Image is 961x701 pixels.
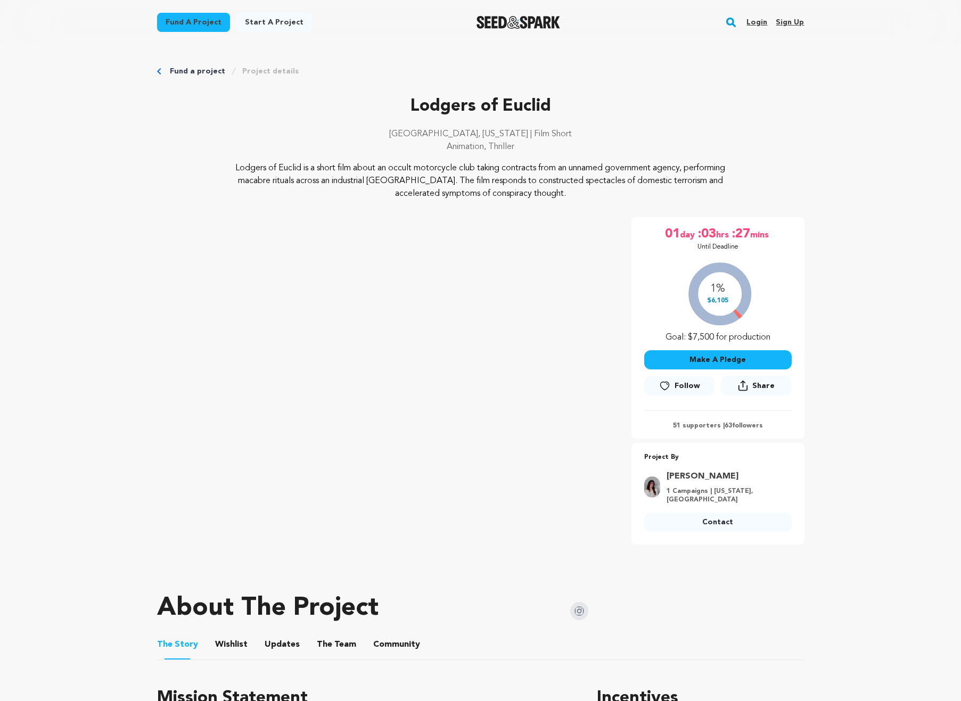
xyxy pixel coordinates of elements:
span: Team [317,638,356,651]
span: The [157,638,173,651]
button: Make A Pledge [644,350,792,369]
span: The [317,638,332,651]
span: 63 [725,423,732,429]
p: Project By [644,451,792,464]
span: mins [750,226,771,243]
span: :27 [731,226,750,243]
a: Contact [644,513,792,532]
a: Follow [644,376,714,395]
span: 01 [665,226,680,243]
p: Until Deadline [697,243,738,251]
a: Sign up [776,14,804,31]
a: Login [746,14,767,31]
span: Share [721,376,791,400]
img: Seed&Spark Instagram Icon [570,602,588,620]
span: Follow [675,381,700,391]
span: Story [157,638,198,651]
a: Fund a project [170,66,225,77]
span: hrs [716,226,731,243]
p: 51 supporters | followers [644,422,792,430]
p: Animation, Thriller [157,141,804,153]
span: Updates [265,638,300,651]
span: day [680,226,697,243]
h1: About The Project [157,596,379,621]
p: 1 Campaigns | [US_STATE], [GEOGRAPHIC_DATA] [667,487,785,504]
a: Project details [242,66,299,77]
div: Breadcrumb [157,66,804,77]
a: Start a project [236,13,312,32]
button: Share [721,376,791,395]
p: Lodgers of Euclid is a short film about an occult motorcycle club taking contracts from an unname... [221,162,740,200]
span: Wishlist [215,638,248,651]
p: Lodgers of Euclid [157,94,804,119]
p: [GEOGRAPHIC_DATA], [US_STATE] | Film Short [157,128,804,141]
a: Seed&Spark Homepage [477,16,560,29]
span: Share [752,381,775,391]
img: 29092f4f8badb781.png [644,476,660,498]
span: :03 [697,226,716,243]
a: Goto Elise Schierbeek profile [667,470,785,483]
span: Community [373,638,420,651]
img: Seed&Spark Logo Dark Mode [477,16,560,29]
a: Fund a project [157,13,230,32]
